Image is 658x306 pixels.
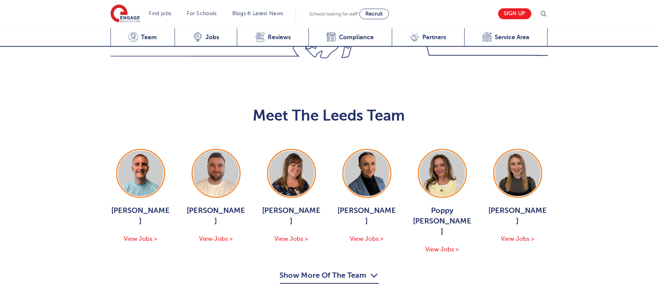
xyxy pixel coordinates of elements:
a: Poppy [PERSON_NAME] View Jobs > [412,149,472,254]
a: Team [110,28,175,47]
img: Engage Education [110,5,140,23]
span: Reviews [268,34,291,41]
button: Show More Of The Team [280,269,379,284]
a: Partners [392,28,464,47]
a: [PERSON_NAME] View Jobs > [488,149,548,244]
span: View Jobs > [275,236,308,242]
a: Blogs & Latest News [232,11,284,16]
span: [PERSON_NAME] [186,205,246,226]
span: View Jobs > [350,236,383,242]
span: View Jobs > [501,236,534,242]
img: Holly Johnson [344,151,390,196]
span: [PERSON_NAME] [261,205,322,226]
span: Schools looking for staff [309,11,358,17]
a: Find jobs [149,11,172,16]
span: [PERSON_NAME] [110,205,171,226]
span: Recruit [365,11,383,17]
span: [PERSON_NAME] [488,205,548,226]
span: Jobs [206,34,219,41]
a: [PERSON_NAME] View Jobs > [261,149,322,244]
span: [PERSON_NAME] [337,205,397,226]
span: Service Area [495,34,529,41]
a: Jobs [175,28,237,47]
span: Compliance [339,34,374,41]
h2: Meet The Leeds Team [110,107,548,125]
a: Reviews [237,28,308,47]
img: Poppy Burnside [420,151,465,196]
a: Compliance [308,28,392,47]
a: [PERSON_NAME] View Jobs > [110,149,171,244]
span: Partners [422,34,446,41]
a: Service Area [464,28,548,47]
a: [PERSON_NAME] View Jobs > [337,149,397,244]
a: For Schools [187,11,216,16]
img: George Dignam [118,151,163,196]
img: Joanne Wright [269,151,314,196]
img: Chris Rushton [193,151,239,196]
a: Recruit [359,9,389,19]
span: View Jobs > [199,236,233,242]
span: Team [141,34,157,41]
span: View Jobs > [124,236,157,242]
span: View Jobs > [425,246,459,253]
a: Sign up [498,8,531,19]
a: [PERSON_NAME] View Jobs > [186,149,246,244]
img: Layla McCosker [495,151,540,196]
span: Poppy [PERSON_NAME] [412,205,472,237]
